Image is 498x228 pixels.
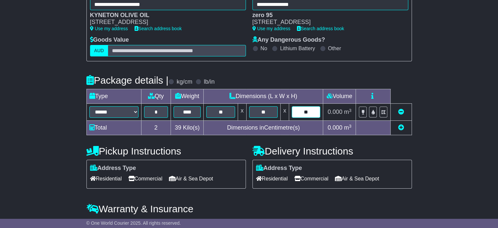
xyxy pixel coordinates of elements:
[90,165,136,172] label: Address Type
[204,121,323,135] td: Dimensions in Centimetre(s)
[349,108,352,113] sup: 3
[252,36,325,44] label: Any Dangerous Goods?
[297,26,344,31] a: Search address book
[86,203,412,214] h4: Warranty & Insurance
[335,174,379,184] span: Air & Sea Depot
[153,218,162,224] span: 250
[86,218,412,225] div: All our quotes include a $ FreightSafe warranty.
[398,124,404,131] a: Add new item
[90,12,239,19] div: KYNETON OLIVE OIL
[328,109,342,115] span: 0.000
[256,165,302,172] label: Address Type
[344,109,352,115] span: m
[252,12,402,19] div: zero 95
[141,89,171,104] td: Qty
[86,75,169,86] h4: Package details |
[90,36,129,44] label: Goods Value
[252,19,402,26] div: [STREET_ADDRESS]
[256,174,288,184] span: Residential
[261,45,267,52] label: No
[141,121,171,135] td: 2
[238,104,246,121] td: x
[90,19,239,26] div: [STREET_ADDRESS]
[128,174,162,184] span: Commercial
[175,124,181,131] span: 39
[90,45,108,56] label: AUD
[86,220,181,226] span: © One World Courier 2025. All rights reserved.
[169,174,213,184] span: Air & Sea Depot
[204,78,214,86] label: lb/in
[176,78,192,86] label: kg/cm
[349,124,352,129] sup: 3
[86,146,246,156] h4: Pickup Instructions
[398,109,404,115] a: Remove this item
[252,146,412,156] h4: Delivery Instructions
[171,121,204,135] td: Kilo(s)
[86,121,141,135] td: Total
[90,26,128,31] a: Use my address
[171,89,204,104] td: Weight
[294,174,328,184] span: Commercial
[135,26,182,31] a: Search address book
[344,124,352,131] span: m
[204,89,323,104] td: Dimensions (L x W x H)
[328,124,342,131] span: 0.000
[328,45,341,52] label: Other
[281,104,289,121] td: x
[90,174,122,184] span: Residential
[323,89,356,104] td: Volume
[252,26,290,31] a: Use my address
[86,89,141,104] td: Type
[280,45,315,52] label: Lithium Battery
